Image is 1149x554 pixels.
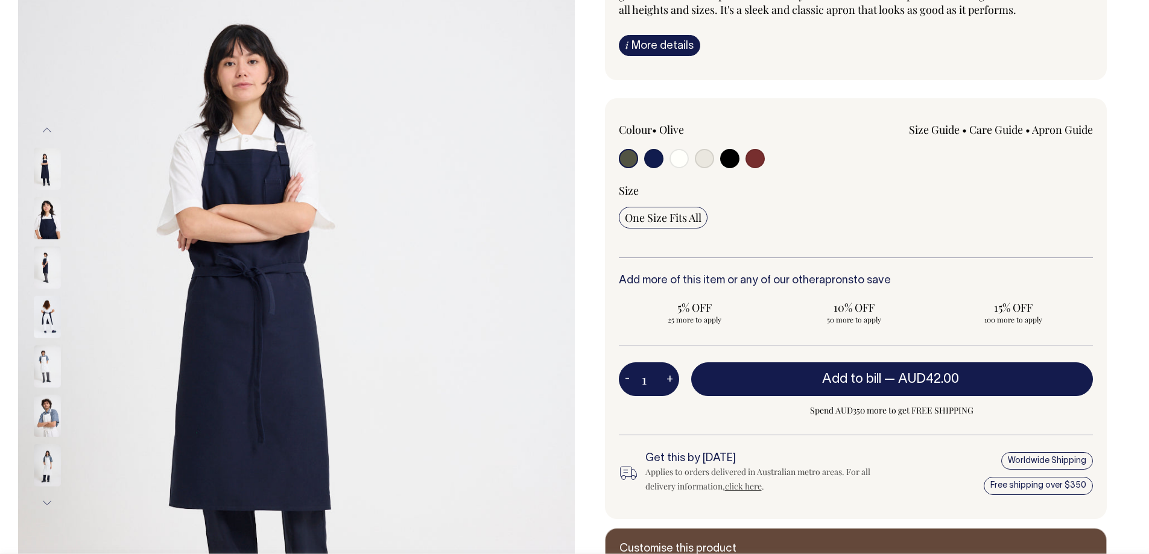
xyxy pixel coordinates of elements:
[619,122,809,137] div: Colour
[884,373,962,385] span: —
[34,147,61,189] img: dark-navy
[619,275,1094,287] h6: Add more of this item or any of our other to save
[645,465,878,494] div: Applies to orders delivered in Australian metro areas. For all delivery information, .
[34,444,61,486] img: off-white
[819,275,853,286] a: aprons
[34,345,61,387] img: off-white
[962,122,967,137] span: •
[619,207,707,228] input: One Size Fits All
[625,210,701,225] span: One Size Fits All
[1032,122,1093,137] a: Apron Guide
[909,122,960,137] a: Size Guide
[645,453,878,465] h6: Get this by [DATE]
[691,403,1094,418] span: Spend AUD350 more to get FREE SHIPPING
[38,489,56,517] button: Next
[822,373,881,385] span: Add to bill
[660,367,679,391] button: +
[1025,122,1030,137] span: •
[937,297,1089,328] input: 15% OFF 100 more to apply
[625,315,765,324] span: 25 more to apply
[625,39,628,51] span: i
[778,297,930,328] input: 10% OFF 50 more to apply
[784,300,924,315] span: 10% OFF
[619,35,700,56] a: iMore details
[34,246,61,288] img: dark-navy
[691,362,1094,396] button: Add to bill —AUD42.00
[619,367,636,391] button: -
[659,122,684,137] label: Olive
[34,197,61,239] img: dark-navy
[652,122,657,137] span: •
[34,394,61,436] img: off-white
[943,300,1083,315] span: 15% OFF
[898,373,959,385] span: AUD42.00
[38,117,56,144] button: Previous
[34,295,61,338] img: dark-navy
[969,122,1023,137] a: Care Guide
[619,183,1094,198] div: Size
[625,300,765,315] span: 5% OFF
[943,315,1083,324] span: 100 more to apply
[619,297,771,328] input: 5% OFF 25 more to apply
[725,480,762,492] a: click here
[784,315,924,324] span: 50 more to apply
